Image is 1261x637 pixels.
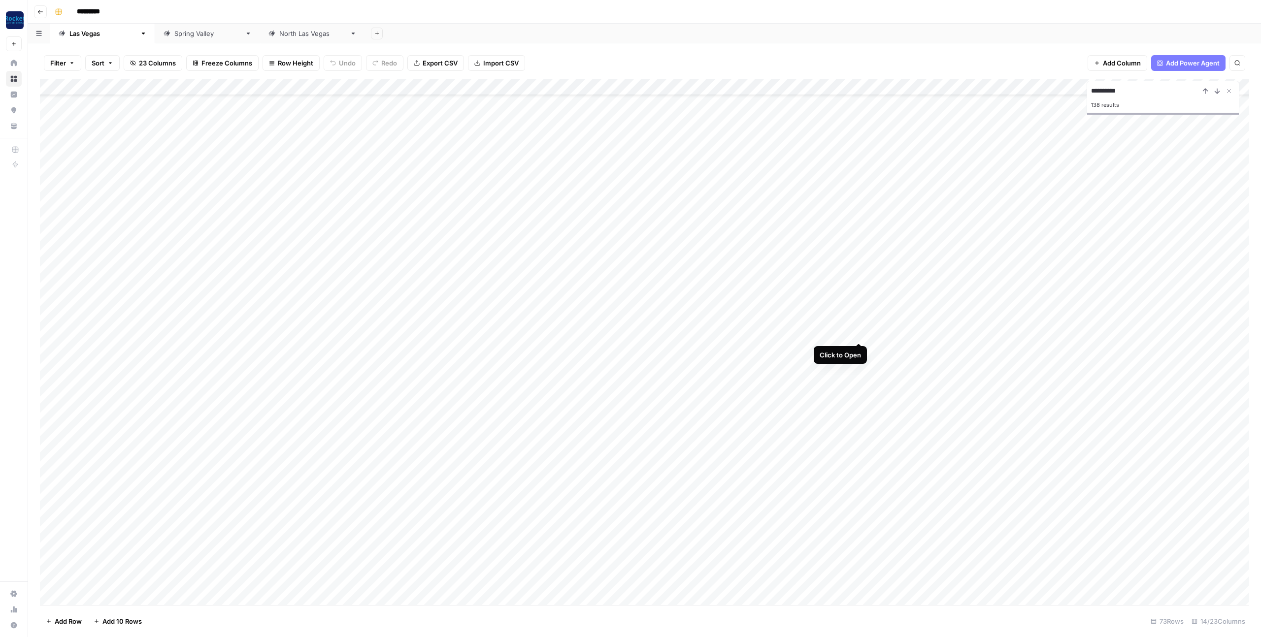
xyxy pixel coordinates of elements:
button: Workspace: Rocket Pilots [6,8,22,32]
span: Add 10 Rows [102,616,142,626]
button: Add Power Agent [1151,55,1226,71]
div: 14/23 Columns [1188,613,1249,629]
div: Click to Open [820,350,861,360]
span: Filter [50,58,66,68]
span: Import CSV [483,58,519,68]
div: [GEOGRAPHIC_DATA] [69,29,136,38]
span: Add Power Agent [1166,58,1220,68]
button: Filter [44,55,81,71]
span: Row Height [278,58,313,68]
div: 73 Rows [1147,613,1188,629]
span: Undo [339,58,356,68]
a: Browse [6,71,22,87]
a: [GEOGRAPHIC_DATA] [260,24,365,43]
button: Row Height [263,55,320,71]
span: Redo [381,58,397,68]
span: Export CSV [423,58,458,68]
a: Home [6,55,22,71]
button: Undo [324,55,362,71]
button: Add Column [1088,55,1147,71]
a: Insights [6,87,22,102]
button: Previous Result [1199,85,1211,97]
button: 23 Columns [124,55,182,71]
a: [GEOGRAPHIC_DATA] [155,24,260,43]
button: Import CSV [468,55,525,71]
button: Next Result [1211,85,1223,97]
button: Add Row [40,613,88,629]
div: 138 results [1091,99,1235,111]
button: Help + Support [6,617,22,633]
span: 23 Columns [139,58,176,68]
a: Opportunities [6,102,22,118]
button: Sort [85,55,120,71]
button: Close Search [1223,85,1235,97]
span: Add Row [55,616,82,626]
button: Export CSV [407,55,464,71]
button: Freeze Columns [186,55,259,71]
a: Usage [6,602,22,617]
span: Sort [92,58,104,68]
span: Add Column [1103,58,1141,68]
a: [GEOGRAPHIC_DATA] [50,24,155,43]
button: Add 10 Rows [88,613,148,629]
div: [GEOGRAPHIC_DATA] [174,29,241,38]
button: Redo [366,55,403,71]
span: Freeze Columns [201,58,252,68]
a: Your Data [6,118,22,134]
div: [GEOGRAPHIC_DATA] [279,29,346,38]
a: Settings [6,586,22,602]
img: Rocket Pilots Logo [6,11,24,29]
